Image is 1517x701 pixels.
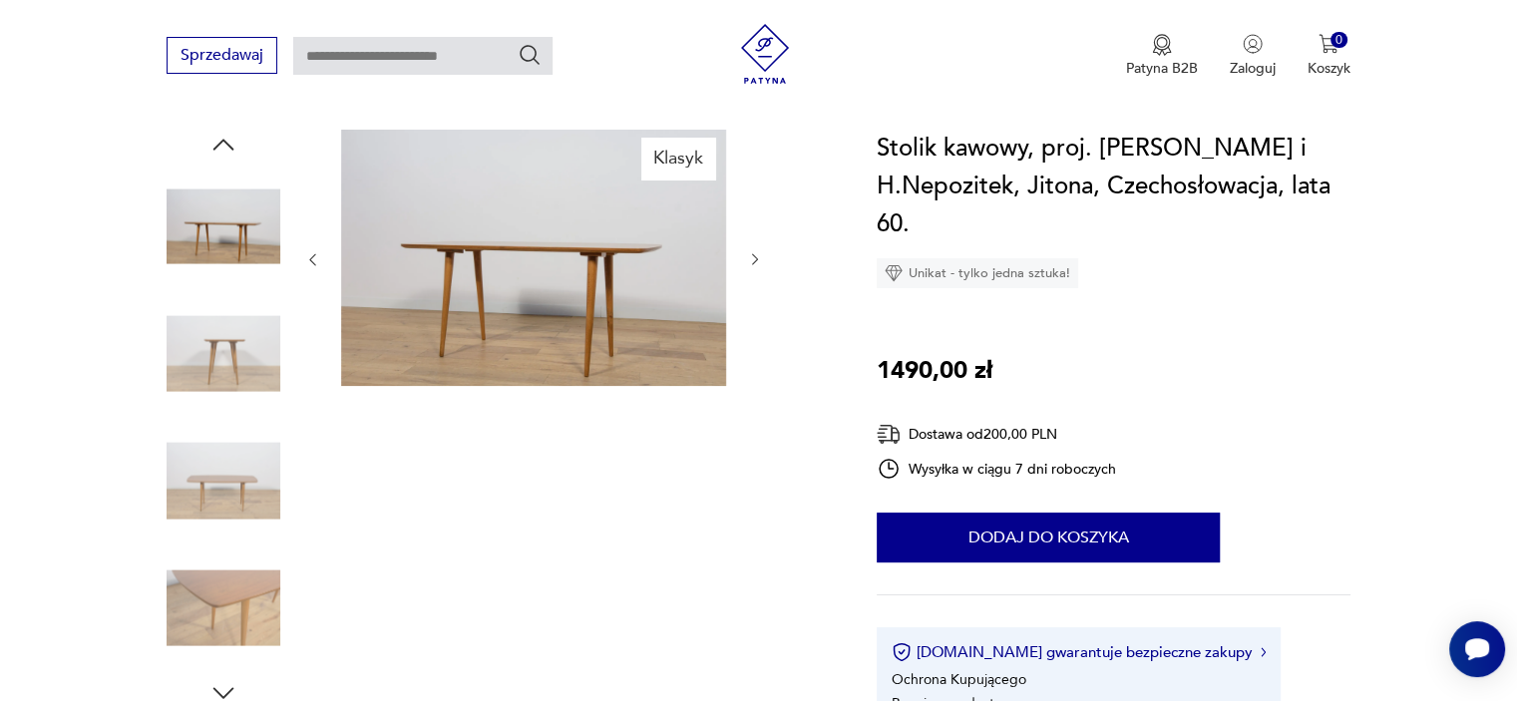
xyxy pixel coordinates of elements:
[877,352,992,390] p: 1490,00 zł
[341,130,726,386] img: Zdjęcie produktu Stolik kawowy, proj. B. Landsman i H.Nepozitek, Jitona, Czechosłowacja, lata 60.
[1319,34,1338,54] img: Ikona koszyka
[885,264,903,282] img: Ikona diamentu
[1449,621,1505,677] iframe: Smartsupp widget button
[735,24,795,84] img: Patyna - sklep z meblami i dekoracjami vintage
[892,670,1026,689] li: Ochrona Kupującego
[1126,34,1198,78] button: Patyna B2B
[877,513,1220,562] button: Dodaj do koszyka
[167,297,280,411] img: Zdjęcie produktu Stolik kawowy, proj. B. Landsman i H.Nepozitek, Jitona, Czechosłowacja, lata 60.
[1230,59,1276,78] p: Zaloguj
[1243,34,1263,54] img: Ikonka użytkownika
[167,37,277,74] button: Sprzedawaj
[167,50,277,64] a: Sprzedawaj
[1230,34,1276,78] button: Zaloguj
[1261,647,1267,657] img: Ikona strzałki w prawo
[167,424,280,537] img: Zdjęcie produktu Stolik kawowy, proj. B. Landsman i H.Nepozitek, Jitona, Czechosłowacja, lata 60.
[1152,34,1172,56] img: Ikona medalu
[877,258,1078,288] div: Unikat - tylko jedna sztuka!
[1308,59,1350,78] p: Koszyk
[892,642,912,662] img: Ikona certyfikatu
[1308,34,1350,78] button: 0Koszyk
[877,422,901,447] img: Ikona dostawy
[167,170,280,283] img: Zdjęcie produktu Stolik kawowy, proj. B. Landsman i H.Nepozitek, Jitona, Czechosłowacja, lata 60.
[1126,59,1198,78] p: Patyna B2B
[892,642,1266,662] button: [DOMAIN_NAME] gwarantuje bezpieczne zakupy
[877,130,1350,243] h1: Stolik kawowy, proj. [PERSON_NAME] i H.Nepozitek, Jitona, Czechosłowacja, lata 60.
[877,422,1116,447] div: Dostawa od 200,00 PLN
[167,551,280,665] img: Zdjęcie produktu Stolik kawowy, proj. B. Landsman i H.Nepozitek, Jitona, Czechosłowacja, lata 60.
[641,138,715,179] div: Klasyk
[1126,34,1198,78] a: Ikona medaluPatyna B2B
[518,43,542,67] button: Szukaj
[877,457,1116,481] div: Wysyłka w ciągu 7 dni roboczych
[1330,32,1347,49] div: 0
